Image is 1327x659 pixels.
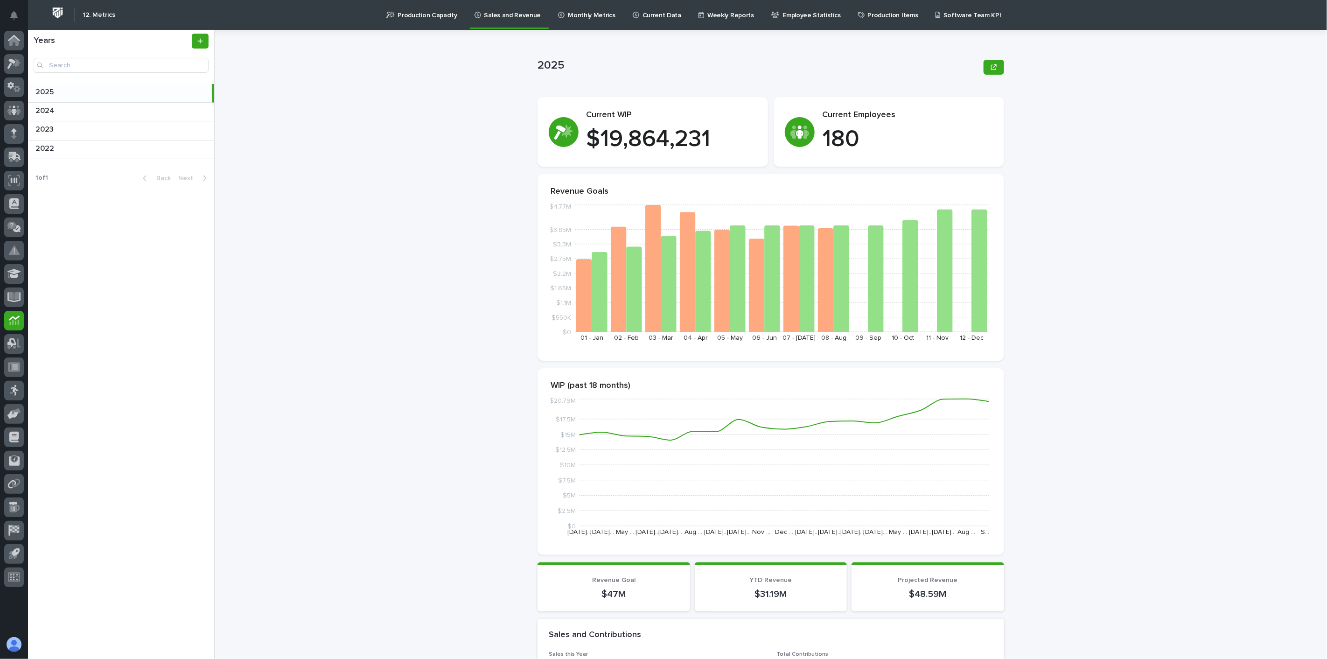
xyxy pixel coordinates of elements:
[553,241,571,248] tspan: $3.3M
[178,175,199,182] span: Next
[926,335,949,341] text: 11 - Nov
[175,174,214,182] button: Next
[83,11,115,19] h2: 12. Metrics
[549,203,571,210] tspan: $4.77M
[135,174,175,182] button: Back
[538,59,980,72] p: 2025
[558,508,576,514] tspan: $2.5M
[981,529,989,535] text: S…
[553,270,571,277] tspan: $2.2M
[822,110,993,120] p: Current Employees
[558,477,576,484] tspan: $7.5M
[34,58,209,73] input: Search
[718,335,743,341] text: 05 - May
[863,588,993,600] p: $48.59M
[706,588,836,600] p: $31.19M
[555,447,576,453] tspan: $12.5M
[590,529,614,535] text: [DATE]…
[909,529,933,535] text: [DATE]…
[658,529,682,535] text: [DATE]…
[822,126,993,154] p: 180
[563,492,576,499] tspan: $5M
[552,314,571,321] tspan: $550K
[556,300,571,306] tspan: $1.1M
[4,6,24,25] button: Notifications
[753,529,771,535] text: Nov …
[615,335,639,341] text: 02 - Feb
[49,4,66,21] img: Workspace Logo
[649,335,674,341] text: 03 - Mar
[550,398,576,404] tspan: $20.79M
[889,529,907,535] text: May …
[960,335,984,341] text: 12 - Dec
[957,529,975,535] text: Aug …
[563,329,571,336] tspan: $0
[550,256,571,262] tspan: $2.75M
[12,11,24,26] div: Notifications
[932,529,956,535] text: [DATE]…
[549,652,588,657] span: Sales this Year
[151,175,171,182] span: Back
[560,462,576,469] tspan: $10M
[783,335,816,341] text: 07 - [DATE]
[581,335,604,341] text: 01 - Jan
[616,529,634,535] text: May …
[567,523,576,530] tspan: $0
[684,529,702,535] text: Aug …
[560,432,576,438] tspan: $15M
[28,84,214,103] a: 20252025
[727,529,751,535] text: [DATE]…
[592,577,636,583] span: Revenue Goal
[776,652,828,657] span: Total Contributions
[549,588,679,600] p: $47M
[556,416,576,423] tspan: $17.5M
[550,285,571,292] tspan: $1.65M
[567,529,591,535] text: [DATE]…
[864,529,887,535] text: [DATE]…
[35,105,56,115] p: 2024
[818,529,842,535] text: [DATE]…
[551,187,991,197] p: Revenue Goals
[549,630,641,640] h2: Sales and Contributions
[775,529,793,535] text: Dec …
[795,529,819,535] text: [DATE]…
[684,335,708,341] text: 04 - Apr
[749,577,792,583] span: YTD Revenue
[898,577,958,583] span: Projected Revenue
[28,167,56,189] p: 1 of 1
[34,36,190,46] h1: Years
[586,126,757,154] p: $ 19,864,231
[855,335,881,341] text: 09 - Sep
[753,335,777,341] text: 06 - Jun
[28,140,214,159] a: 20222022
[586,110,757,120] p: Current WIP
[636,529,660,535] text: [DATE]…
[704,529,728,535] text: [DATE]…
[549,226,571,233] tspan: $3.85M
[892,335,914,341] text: 10 - Oct
[35,123,56,134] p: 2023
[4,635,24,654] button: users-avatar
[551,381,991,391] p: WIP (past 18 months)
[821,335,846,341] text: 08 - Aug
[841,529,865,535] text: [DATE]…
[35,142,56,153] p: 2022
[28,103,214,121] a: 20242024
[28,121,214,140] a: 20232023
[35,86,56,97] p: 2025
